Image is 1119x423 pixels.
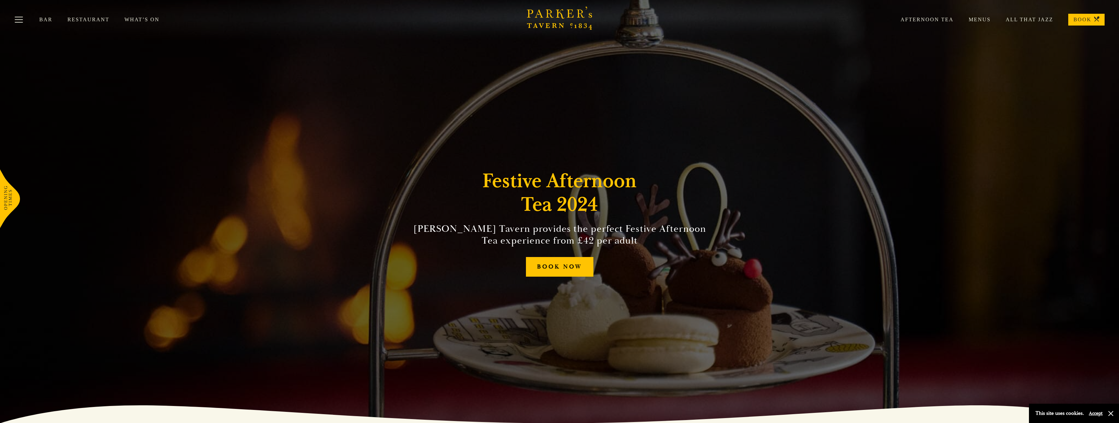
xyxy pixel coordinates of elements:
h1: Festive Afternoon Tea 2024 [466,169,653,216]
button: Accept [1089,410,1103,416]
h2: [PERSON_NAME] Tavern provides the perfect Festive Afternoon Tea experience from £42 per adult [410,223,709,247]
p: This site uses cookies. [1035,409,1084,418]
button: Close and accept [1108,410,1114,417]
a: BOOK NOW [526,257,593,277]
